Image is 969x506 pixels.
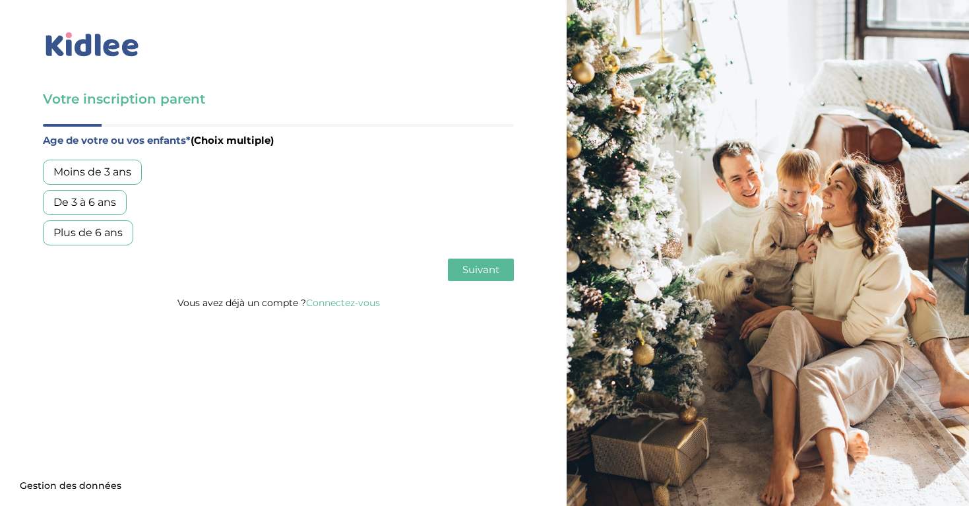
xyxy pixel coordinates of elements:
button: Suivant [448,259,514,281]
h3: Votre inscription parent [43,90,514,108]
button: Précédent [43,259,105,281]
p: Vous avez déjà un compte ? [43,294,514,311]
img: logo_kidlee_bleu [43,30,142,60]
span: (Choix multiple) [191,134,274,146]
label: Age de votre ou vos enfants* [43,132,514,149]
span: Suivant [462,263,499,276]
div: Plus de 6 ans [43,220,133,245]
div: Moins de 3 ans [43,160,142,185]
button: Gestion des données [12,472,129,500]
span: Gestion des données [20,480,121,492]
div: De 3 à 6 ans [43,190,127,215]
a: Connectez-vous [306,297,380,309]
